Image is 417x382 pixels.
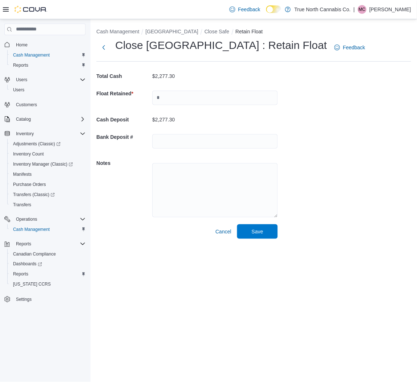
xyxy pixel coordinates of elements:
button: Cash Management [7,50,88,60]
button: Save [237,224,278,239]
span: Home [16,42,28,48]
div: Matthew Cross [358,5,367,14]
button: Reports [1,239,88,249]
a: [US_STATE] CCRS [10,280,54,289]
button: Users [13,75,30,84]
span: MC [359,5,366,14]
span: Users [13,87,24,93]
span: Dashboards [13,261,42,267]
h5: Float Retained [96,86,151,101]
h5: Bank Deposit # [96,130,151,144]
span: Reports [16,241,31,247]
button: Reports [13,240,34,248]
span: Feedback [238,6,260,13]
a: Home [13,41,30,49]
span: Purchase Orders [13,182,46,187]
button: Cash Management [7,224,88,234]
span: Dashboards [10,260,86,269]
button: Operations [1,214,88,224]
span: Reports [10,61,86,70]
p: $2,277.30 [152,117,175,123]
span: Manifests [13,171,32,177]
a: Reports [10,61,31,70]
a: Customers [13,100,40,109]
button: Next [96,40,111,55]
button: Purchase Orders [7,179,88,190]
button: Close Safe [205,29,229,34]
a: Canadian Compliance [10,250,59,258]
button: Users [1,75,88,85]
a: Dashboards [7,259,88,269]
span: Cash Management [13,227,50,232]
span: [US_STATE] CCRS [13,282,51,287]
button: Home [1,40,88,50]
span: Cash Management [13,52,50,58]
button: Transfers [7,200,88,210]
span: Transfers (Classic) [13,192,55,198]
a: Cash Management [10,51,53,59]
span: Operations [16,216,37,222]
a: Inventory Manager (Classic) [10,160,76,169]
span: Home [13,40,86,49]
span: Inventory Count [13,151,44,157]
span: Customers [16,102,37,108]
span: Transfers [13,202,31,208]
p: | [354,5,355,14]
nav: Complex example [4,37,86,324]
p: [PERSON_NAME] [369,5,411,14]
span: Transfers (Classic) [10,190,86,199]
span: Adjustments (Classic) [13,141,61,147]
a: Transfers (Classic) [7,190,88,200]
h5: Notes [96,156,151,170]
span: Inventory Count [10,150,86,158]
span: Purchase Orders [10,180,86,189]
span: Cash Management [10,51,86,59]
a: Adjustments (Classic) [10,140,63,148]
a: Transfers [10,200,34,209]
span: Inventory Manager (Classic) [10,160,86,169]
button: Canadian Compliance [7,249,88,259]
nav: An example of EuiBreadcrumbs [96,28,411,37]
span: Canadian Compliance [13,251,56,257]
a: Feedback [331,40,368,55]
a: Inventory Count [10,150,47,158]
button: Inventory [13,129,37,138]
span: Inventory [13,129,86,138]
span: Users [16,77,27,83]
a: Manifests [10,170,34,179]
span: Customers [13,100,86,109]
span: Settings [13,295,86,304]
span: Catalog [13,115,86,124]
button: Manifests [7,169,88,179]
span: Settings [16,297,32,303]
button: Cash Management [96,29,139,34]
a: Transfers (Classic) [10,190,58,199]
a: Feedback [227,2,263,17]
a: Settings [13,295,34,304]
button: Settings [1,294,88,304]
img: Cova [15,6,47,13]
button: Reports [7,269,88,279]
span: Reports [10,270,86,279]
a: Adjustments (Classic) [7,139,88,149]
button: [GEOGRAPHIC_DATA] [145,29,198,34]
span: Users [13,75,86,84]
span: Cash Management [10,225,86,234]
input: Dark Mode [266,5,281,13]
span: Reports [13,62,28,68]
a: Inventory Manager (Classic) [7,159,88,169]
span: Washington CCRS [10,280,86,289]
button: Retain Float [236,29,263,34]
span: Inventory Manager (Classic) [13,161,73,167]
button: [US_STATE] CCRS [7,279,88,290]
span: Feedback [343,44,365,51]
a: Reports [10,270,31,279]
button: Operations [13,215,40,224]
span: Transfers [10,200,86,209]
span: Catalog [16,116,31,122]
button: Inventory [1,129,88,139]
button: Catalog [1,114,88,124]
button: Catalog [13,115,34,124]
span: Cancel [215,228,231,235]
